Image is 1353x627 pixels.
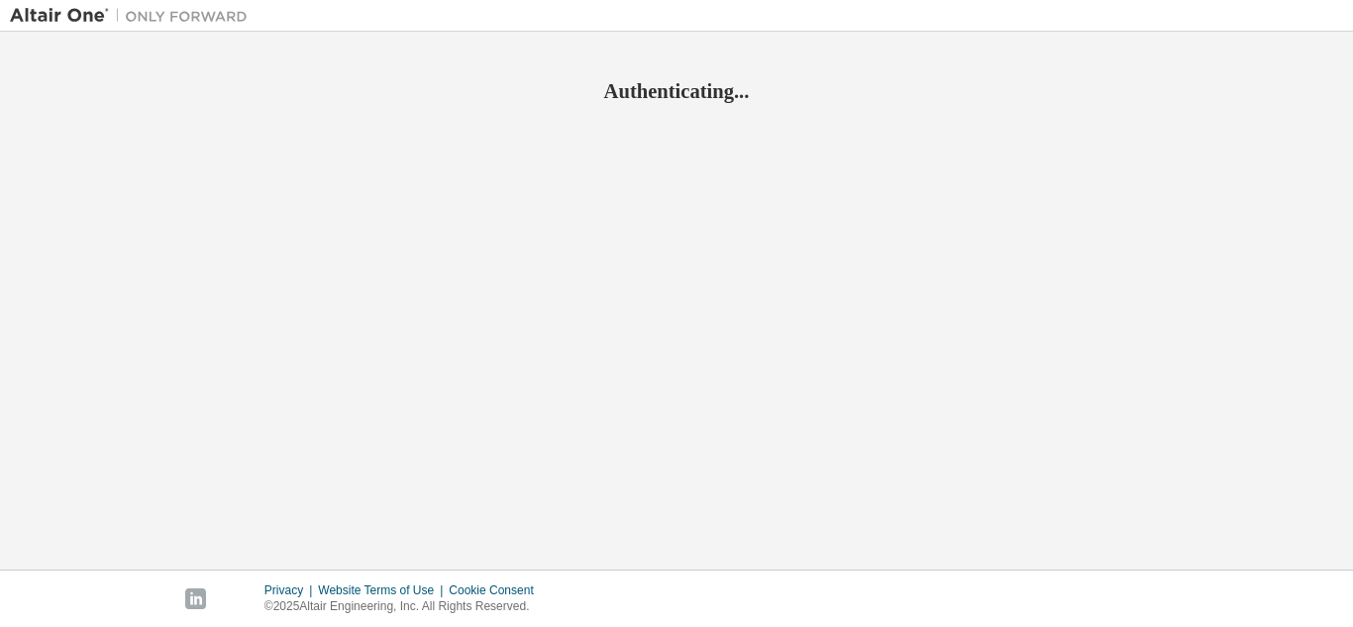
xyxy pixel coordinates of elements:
p: © 2025 Altair Engineering, Inc. All Rights Reserved. [264,598,546,615]
div: Website Terms of Use [318,582,449,598]
img: Altair One [10,6,258,26]
div: Cookie Consent [449,582,545,598]
div: Privacy [264,582,318,598]
img: linkedin.svg [185,588,206,609]
h2: Authenticating... [10,78,1343,104]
